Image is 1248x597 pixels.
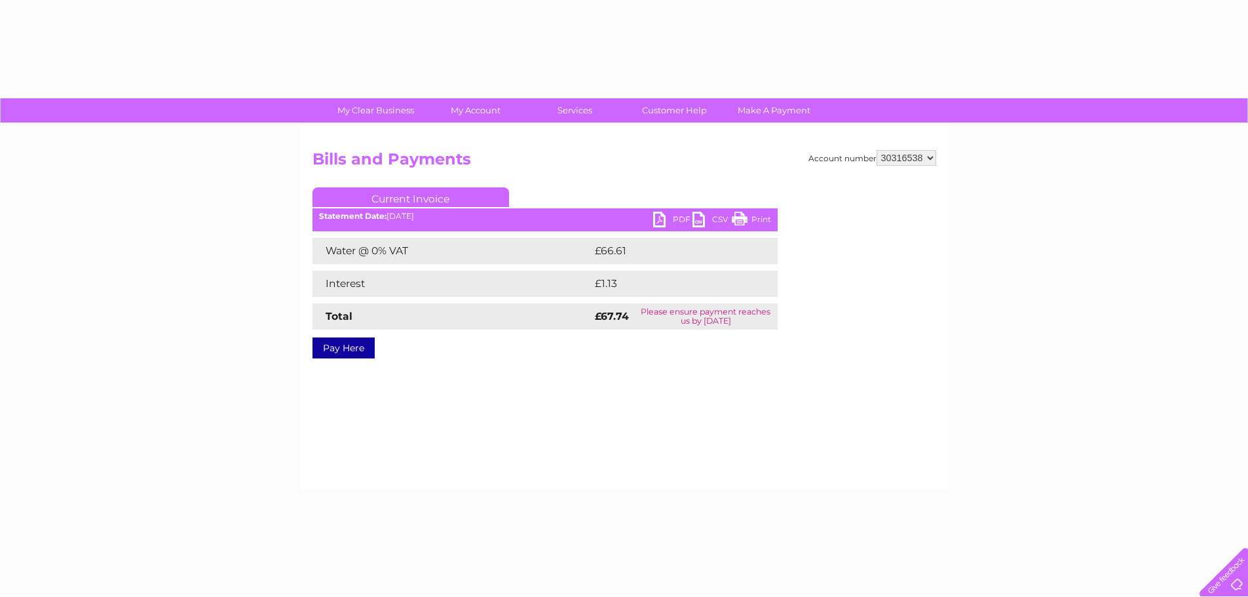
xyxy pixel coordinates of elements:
a: Make A Payment [720,98,828,123]
a: Customer Help [620,98,728,123]
div: Account number [808,150,936,166]
td: Please ensure payment reaches us by [DATE] [634,303,778,330]
a: CSV [692,212,732,231]
a: Current Invoice [312,187,509,207]
a: My Clear Business [322,98,430,123]
td: £66.61 [592,238,750,264]
td: £1.13 [592,271,743,297]
a: Print [732,212,771,231]
strong: Total [326,310,352,322]
h2: Bills and Payments [312,150,936,175]
td: Water @ 0% VAT [312,238,592,264]
b: Statement Date: [319,211,387,221]
a: My Account [421,98,529,123]
strong: £67.74 [595,310,629,322]
a: Pay Here [312,337,375,358]
a: Services [521,98,629,123]
td: Interest [312,271,592,297]
div: [DATE] [312,212,778,221]
a: PDF [653,212,692,231]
